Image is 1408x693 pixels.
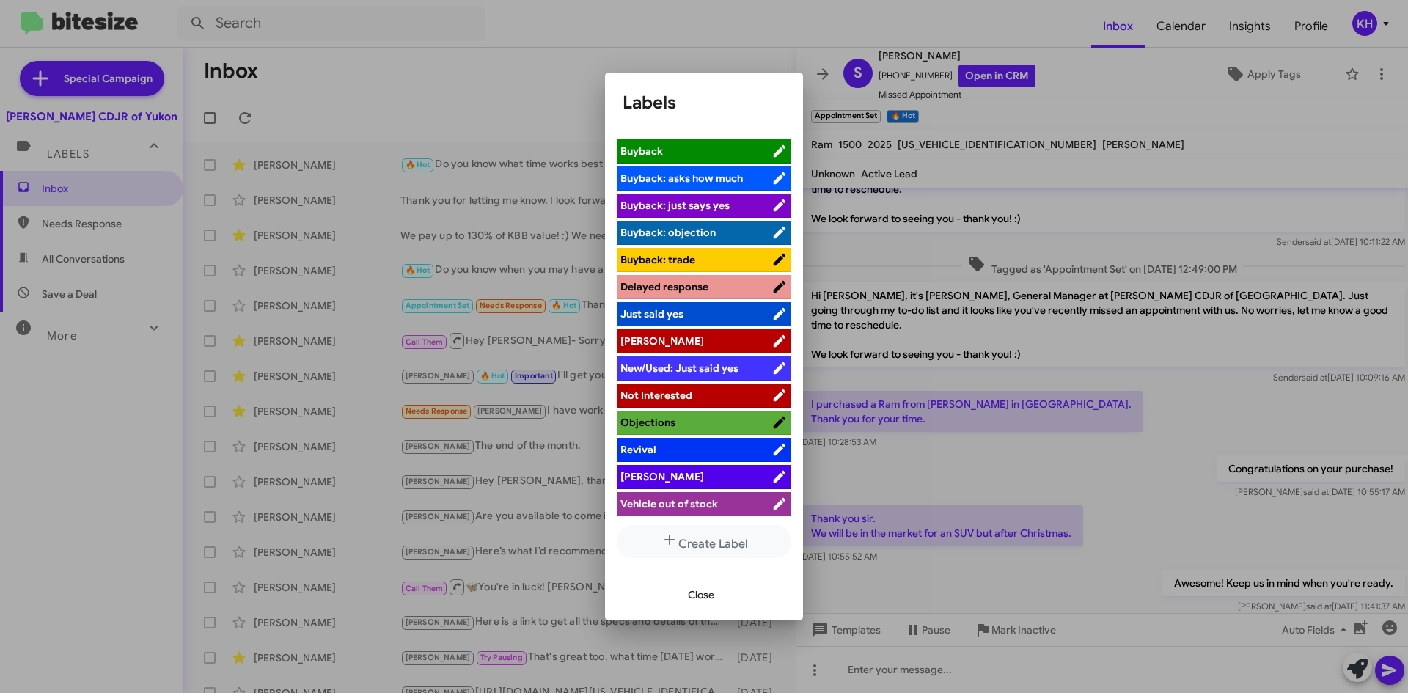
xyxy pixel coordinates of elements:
[620,334,704,348] span: [PERSON_NAME]
[620,226,716,239] span: Buyback: objection
[620,416,675,429] span: Objections
[620,307,683,320] span: Just said yes
[620,443,656,456] span: Revival
[620,144,663,158] span: Buyback
[620,497,718,510] span: Vehicle out of stock
[620,199,730,212] span: Buyback: just says yes
[623,91,785,114] h1: Labels
[620,172,743,185] span: Buyback: asks how much
[620,280,708,293] span: Delayed response
[620,389,692,402] span: Not Interested
[688,582,714,608] span: Close
[676,582,726,608] button: Close
[620,470,704,483] span: [PERSON_NAME]
[617,525,791,558] button: Create Label
[620,362,738,375] span: New/Used: Just said yes
[620,253,695,266] span: Buyback: trade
